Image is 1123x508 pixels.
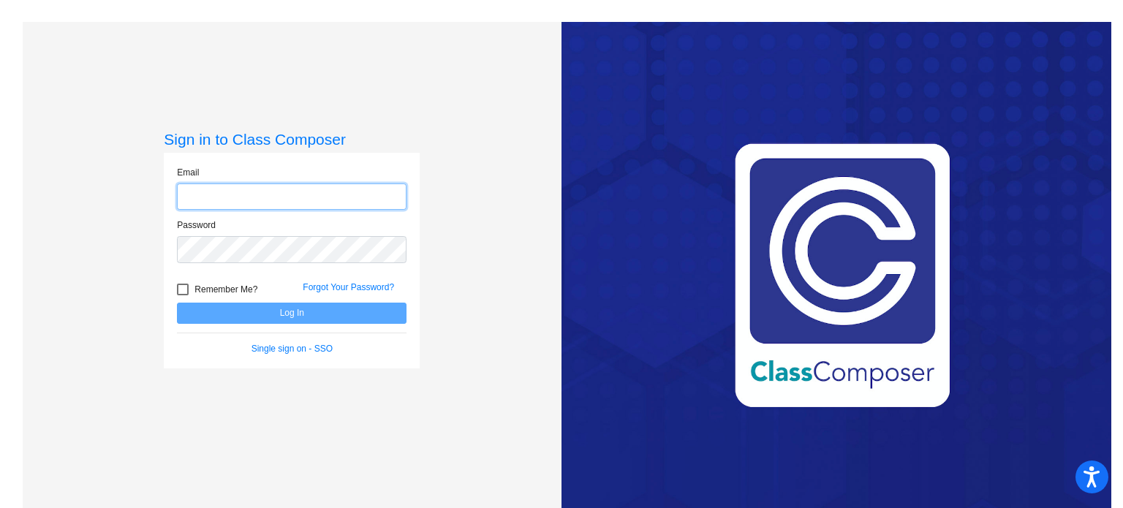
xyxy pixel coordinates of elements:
[177,219,216,232] label: Password
[177,303,407,324] button: Log In
[164,130,420,148] h3: Sign in to Class Composer
[252,344,333,354] a: Single sign on - SSO
[303,282,394,292] a: Forgot Your Password?
[194,281,257,298] span: Remember Me?
[177,166,199,179] label: Email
